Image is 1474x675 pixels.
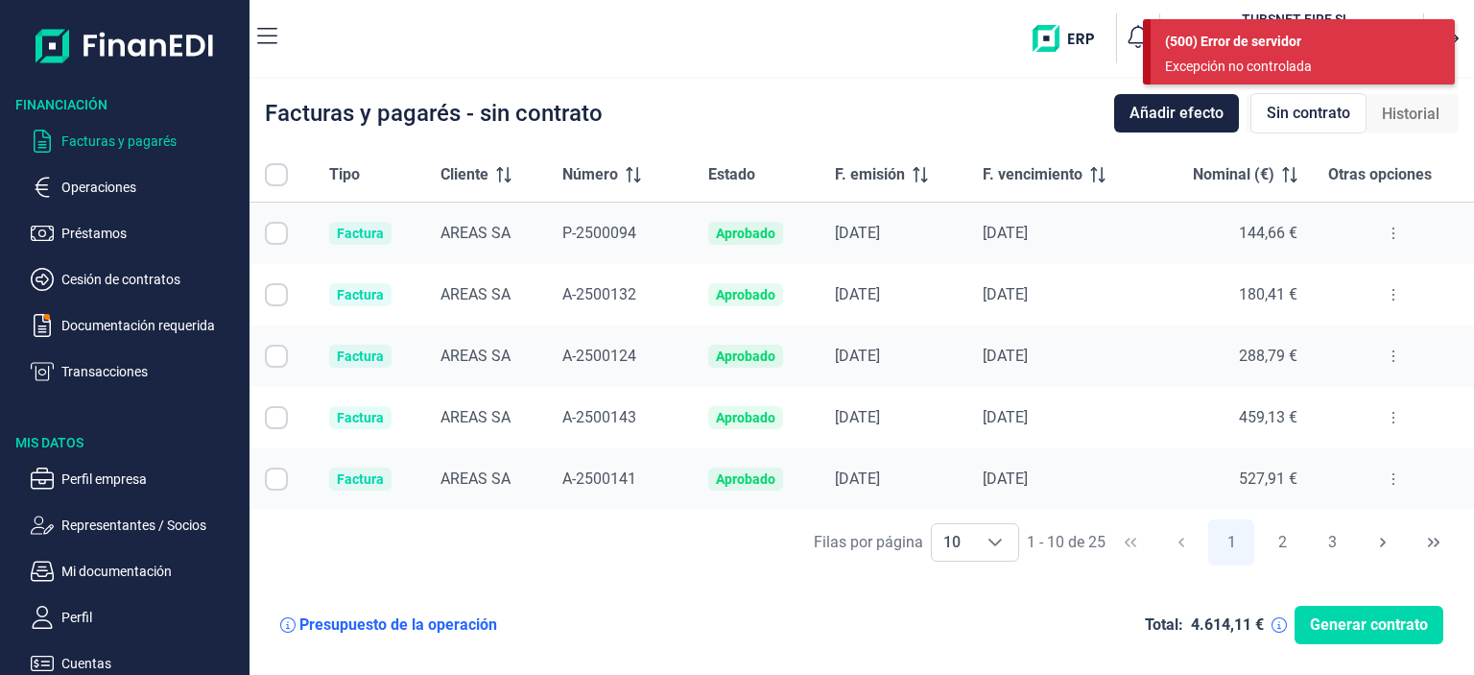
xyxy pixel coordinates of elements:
div: Historial [1367,95,1455,133]
div: Excepción no controlada [1165,57,1426,77]
div: Factura [337,349,384,364]
button: First Page [1107,519,1153,566]
button: Generar contrato [1295,606,1443,644]
span: Cliente [440,163,488,186]
div: [DATE] [983,224,1136,243]
span: A-2500132 [562,285,636,303]
div: [DATE] [835,285,952,304]
div: Row Selected null [265,468,288,491]
span: AREAS SA [440,224,511,242]
p: Préstamos [61,222,242,245]
div: Row Selected null [265,345,288,368]
span: 527,91 € [1239,470,1297,488]
span: AREAS SA [440,285,511,303]
span: AREAS SA [440,347,511,365]
span: AREAS SA [440,408,511,426]
div: Sin contrato [1250,93,1367,133]
div: Choose [972,524,1018,561]
p: Operaciones [61,176,242,199]
div: [DATE] [983,347,1136,366]
span: AREAS SA [440,470,511,488]
button: Añadir efecto [1114,94,1239,133]
div: [DATE] [983,470,1136,489]
button: Facturas y pagarés [31,130,242,153]
div: [DATE] [835,408,952,427]
div: Filas por página [814,531,923,554]
div: [DATE] [835,470,952,489]
div: Row Selected null [265,406,288,429]
span: 180,41 € [1239,285,1297,303]
button: Perfil empresa [31,468,242,491]
h3: TUBSNET FIRE SL [1206,10,1385,29]
span: 144,66 € [1239,224,1297,242]
div: [DATE] [835,224,952,243]
div: Aprobado [716,349,775,364]
button: Transacciones [31,360,242,383]
button: Representantes / Socios [31,514,242,537]
p: Perfil empresa [61,468,242,491]
div: Row Selected null [265,222,288,245]
div: Total: [1145,615,1183,635]
button: TUTUBSNET FIRE SL[PERSON_NAME] Garrido Campins(B67089441) [1168,10,1415,67]
span: 288,79 € [1239,347,1297,365]
div: Facturas y pagarés - sin contrato [265,102,603,125]
div: Aprobado [716,471,775,487]
button: Page 1 [1208,519,1254,566]
span: Otras opciones [1328,163,1432,186]
div: Aprobado [716,226,775,241]
span: Historial [1382,103,1439,126]
span: A-2500124 [562,347,636,365]
div: [DATE] [835,347,952,366]
p: Cesión de contratos [61,268,242,291]
span: Número [562,163,618,186]
div: Factura [337,287,384,302]
span: Añadir efecto [1129,102,1224,125]
div: Presupuesto de la operación [299,615,497,635]
button: Perfil [31,606,242,629]
p: Cuentas [61,652,242,675]
p: Perfil [61,606,242,629]
span: F. vencimiento [983,163,1082,186]
div: 4.614,11 € [1191,615,1264,635]
p: Transacciones [61,360,242,383]
img: erp [1033,25,1108,52]
p: Representantes / Socios [61,514,242,537]
button: Previous Page [1158,519,1204,566]
div: [DATE] [983,285,1136,304]
span: Nominal (€) [1193,163,1274,186]
button: Page 3 [1310,519,1356,566]
p: Facturas y pagarés [61,130,242,153]
div: Aprobado [716,410,775,425]
span: A-2500143 [562,408,636,426]
button: Préstamos [31,222,242,245]
img: Logo de aplicación [36,15,215,76]
button: Next Page [1360,519,1406,566]
button: Page 2 [1259,519,1305,566]
span: F. emisión [835,163,905,186]
div: Aprobado [716,287,775,302]
button: Cuentas [31,652,242,675]
span: 10 [932,524,972,561]
span: P-2500094 [562,224,636,242]
span: Sin contrato [1267,102,1350,125]
button: Mi documentación [31,560,242,583]
div: Factura [337,226,384,241]
span: A-2500141 [562,470,636,488]
span: 459,13 € [1239,408,1297,426]
button: Operaciones [31,176,242,199]
button: Last Page [1411,519,1457,566]
div: Factura [337,471,384,487]
p: Mi documentación [61,560,242,583]
p: Documentación requerida [61,314,242,337]
div: (500) Error de servidor [1165,32,1440,52]
button: Cesión de contratos [31,268,242,291]
div: All items unselected [265,163,288,186]
div: Row Selected null [265,283,288,306]
span: Tipo [329,163,360,186]
span: 1 - 10 de 25 [1027,535,1105,550]
button: Documentación requerida [31,314,242,337]
span: Estado [708,163,755,186]
div: Factura [337,410,384,425]
span: Generar contrato [1310,614,1428,637]
div: [DATE] [983,408,1136,427]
